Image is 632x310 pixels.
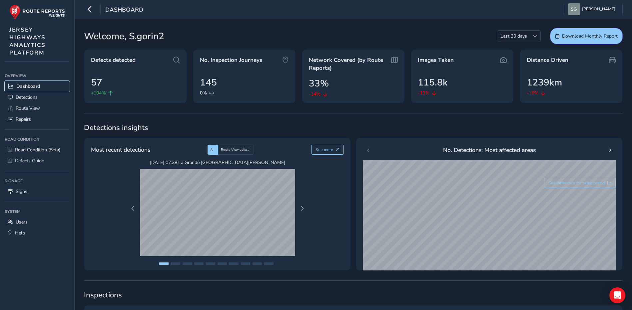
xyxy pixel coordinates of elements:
[562,33,618,39] span: Download Monthly Report
[5,207,70,217] div: System
[253,262,262,265] button: Page 9
[241,262,250,265] button: Page 8
[5,103,70,114] a: Route View
[91,56,136,64] span: Defects detected
[200,89,207,96] span: 0%
[208,145,218,155] div: AI
[5,81,70,92] a: Dashboard
[16,116,31,122] span: Repairs
[527,76,562,89] span: 1239km
[91,76,102,89] span: 57
[311,145,344,155] button: See more
[206,262,215,265] button: Page 5
[194,262,204,265] button: Page 4
[171,262,180,265] button: Page 2
[527,56,568,64] span: Distance Driven
[498,31,529,42] span: Last 30 days
[264,262,274,265] button: Page 10
[298,204,307,213] button: Next Page
[316,147,333,152] span: See more
[5,71,70,81] div: Overview
[550,28,623,44] button: Download Monthly Report
[309,77,329,90] span: 33%
[5,114,70,125] a: Repairs
[200,76,217,89] span: 145
[309,90,320,97] span: -14%
[183,262,192,265] button: Page 3
[527,89,538,96] span: -16%
[210,147,214,152] span: AI
[443,146,536,154] span: No. Detections: Most affected areas
[9,5,65,20] img: rr logo
[544,178,616,188] button: See difference for same period
[91,89,106,96] span: +104%
[15,230,25,236] span: Help
[418,89,429,96] span: -13%
[200,56,262,64] span: No. Inspection Journeys
[5,144,70,155] a: Road Condition (Beta)
[140,159,295,166] span: [DATE] 07:38 , La Grande [GEOGRAPHIC_DATA][PERSON_NAME]
[15,158,44,164] span: Defects Guide
[418,56,454,64] span: Images Taken
[16,94,38,100] span: Detections
[418,76,447,89] span: 115.8k
[84,290,623,300] span: Inspections
[128,204,138,213] button: Previous Page
[105,6,143,15] span: Dashboard
[159,262,169,265] button: Page 1
[309,56,389,72] span: Network Covered (by Route Reports)
[218,145,254,155] div: Route View defect
[16,83,40,89] span: Dashboard
[5,217,70,228] a: Users
[5,155,70,166] a: Defects Guide
[5,228,70,238] a: Help
[84,29,164,43] span: Welcome, S.gorin2
[229,262,239,265] button: Page 7
[91,145,150,154] span: Most recent detections
[548,180,605,186] span: See difference for same period
[221,147,249,152] span: Route View defect
[218,262,227,265] button: Page 6
[5,92,70,103] a: Detections
[5,134,70,144] div: Road Condition
[5,186,70,197] a: Signs
[16,188,27,195] span: Signs
[84,123,623,133] span: Detections insights
[568,3,618,15] button: [PERSON_NAME]
[9,26,46,57] span: JERSEY HIGHWAYS ANALYTICS PLATFORM
[582,3,615,15] span: [PERSON_NAME]
[5,176,70,186] div: Signage
[16,219,28,225] span: Users
[15,147,60,153] span: Road Condition (Beta)
[16,105,40,111] span: Route View
[609,287,625,303] div: Open Intercom Messenger
[568,3,580,15] img: diamond-layout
